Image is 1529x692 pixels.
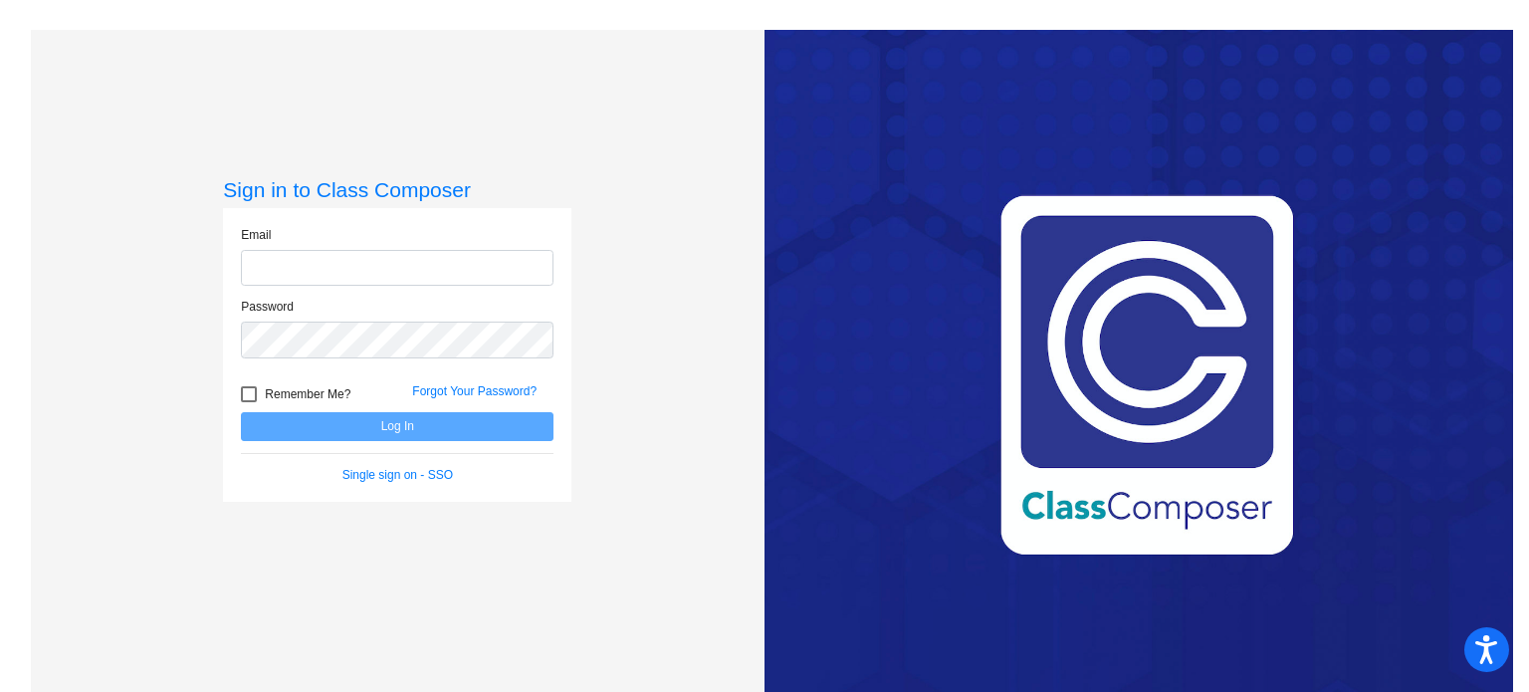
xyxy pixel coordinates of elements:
[241,298,294,316] label: Password
[241,412,553,441] button: Log In
[342,468,453,482] a: Single sign on - SSO
[223,177,571,202] h3: Sign in to Class Composer
[241,226,271,244] label: Email
[265,382,350,406] span: Remember Me?
[412,384,537,398] a: Forgot Your Password?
